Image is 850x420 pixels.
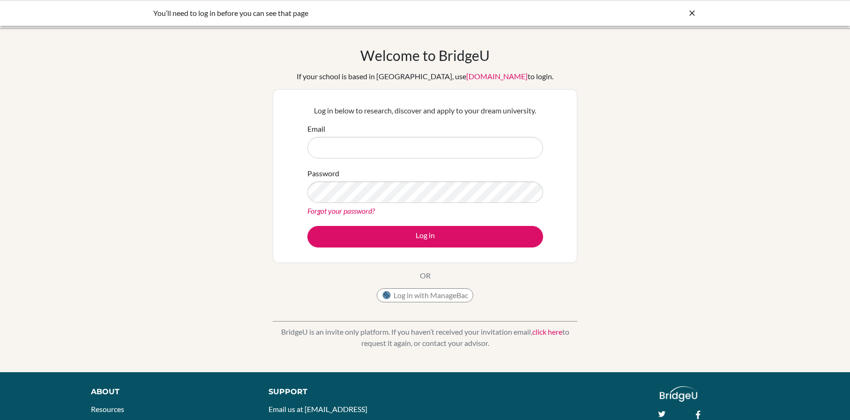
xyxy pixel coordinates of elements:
div: Support [268,386,415,397]
a: click here [532,327,562,336]
p: Log in below to research, discover and apply to your dream university. [307,105,543,116]
button: Log in with ManageBac [377,288,473,302]
p: OR [420,270,431,281]
label: Password [307,168,339,179]
div: About [91,386,247,397]
a: Resources [91,405,124,413]
img: logo_white@2x-f4f0deed5e89b7ecb1c2cc34c3e3d731f90f0f143d5ea2071677605dd97b5244.png [660,386,698,402]
label: Email [307,123,325,135]
div: If your school is based in [GEOGRAPHIC_DATA], use to login. [297,71,553,82]
p: BridgeU is an invite only platform. If you haven’t received your invitation email, to request it ... [273,326,577,349]
h1: Welcome to BridgeU [360,47,490,64]
div: You’ll need to log in before you can see that page [153,7,556,19]
a: [DOMAIN_NAME] [466,72,528,81]
button: Log in [307,226,543,247]
a: Forgot your password? [307,206,375,215]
